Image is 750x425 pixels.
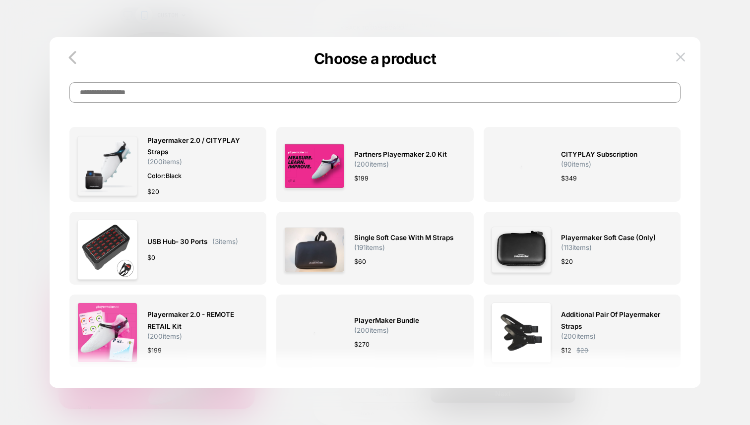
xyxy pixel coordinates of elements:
[561,243,592,251] span: ( 113 items)
[561,160,591,168] span: ( 90 items)
[284,143,344,188] img: Screenshot_2025-06-03_at_16.40.51_0b7d274c-1f5e-41f5-aa2f-ce58c0fa38b2.png
[354,256,366,267] span: $ 60
[58,198,131,205] span: View order confirmation ›
[561,345,571,356] span: $ 12
[50,50,700,67] p: Choose a product
[492,303,552,363] img: straps_8b8d2b7b-0e00-4bc5-8c70-c36c9d7e7aa1.jpg
[561,332,596,340] span: ( 200 items)
[561,173,577,183] span: $ 349
[354,326,389,334] span: ( 200 items)
[54,196,135,207] button: View order confirmation ›
[354,315,419,326] span: PlayerMaker Bundle
[354,149,447,160] span: Partners Playermaker 2.0 kit
[284,227,344,273] img: IMG_20240528_120405_194c60b1-2798-414f-afc6-a6950daa741d.jpg
[576,345,588,356] span: $ 20
[561,232,656,243] span: Playermaker soft case (only)
[561,256,573,267] span: $ 20
[354,243,385,251] span: ( 191 items)
[561,149,637,160] span: CITYPLAY Subscription
[354,173,369,183] span: $ 199
[354,339,370,350] span: $ 270
[561,309,663,332] span: Additional Pair of Playermaker Straps
[354,232,453,243] span: Single Soft Case with M straps
[492,227,552,273] img: image_19.png
[354,160,389,168] span: ( 200 items)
